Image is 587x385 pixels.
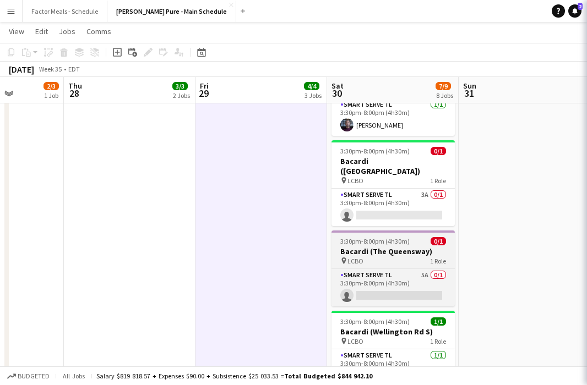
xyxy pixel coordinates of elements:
[461,87,476,100] span: 31
[578,3,583,10] span: 2
[331,189,455,226] app-card-role: Smart Serve TL3A0/13:30pm-8:00pm (4h30m)
[35,26,48,36] span: Edit
[304,82,319,90] span: 4/4
[330,87,344,100] span: 30
[18,372,50,380] span: Budgeted
[331,246,455,256] h3: Bacardi (The Queensway)
[67,87,82,100] span: 28
[82,24,116,38] a: Comms
[331,327,455,337] h3: Bacardi (Wellington Rd S)
[284,372,372,380] span: Total Budgeted $844 942.10
[200,81,209,91] span: Fri
[173,91,190,100] div: 2 Jobs
[4,24,29,38] a: View
[431,237,446,245] span: 0/1
[172,82,188,90] span: 3/3
[9,64,34,75] div: [DATE]
[331,98,455,136] app-card-role: Smart Serve TL1/13:30pm-8:00pm (4h30m)[PERSON_NAME]
[331,81,344,91] span: Sat
[198,87,209,100] span: 29
[331,230,455,306] app-job-card: 3:30pm-8:00pm (4h30m)0/1Bacardi (The Queensway) LCBO1 RoleSmart Serve TL5A0/13:30pm-8:00pm (4h30m)
[44,82,59,90] span: 2/3
[431,147,446,155] span: 0/1
[436,82,451,90] span: 7/9
[31,24,52,38] a: Edit
[68,65,80,73] div: EDT
[68,81,82,91] span: Thu
[23,1,107,22] button: Factor Meals - Schedule
[568,4,581,18] a: 2
[340,237,410,245] span: 3:30pm-8:00pm (4h30m)
[463,81,476,91] span: Sun
[59,26,75,36] span: Jobs
[430,337,446,345] span: 1 Role
[86,26,111,36] span: Comms
[331,156,455,176] h3: Bacardi ([GEOGRAPHIC_DATA])
[431,317,446,326] span: 1/1
[331,140,455,226] app-job-card: 3:30pm-8:00pm (4h30m)0/1Bacardi ([GEOGRAPHIC_DATA]) LCBO1 RoleSmart Serve TL3A0/13:30pm-8:00pm (4...
[61,372,87,380] span: All jobs
[340,317,410,326] span: 3:30pm-8:00pm (4h30m)
[430,257,446,265] span: 1 Role
[331,269,455,306] app-card-role: Smart Serve TL5A0/13:30pm-8:00pm (4h30m)
[347,177,363,185] span: LCBO
[107,1,236,22] button: [PERSON_NAME] Pure - Main Schedule
[96,372,372,380] div: Salary $819 818.57 + Expenses $90.00 + Subsistence $25 033.53 =
[6,370,51,382] button: Budgeted
[55,24,80,38] a: Jobs
[347,257,363,265] span: LCBO
[9,26,24,36] span: View
[430,177,446,185] span: 1 Role
[347,337,363,345] span: LCBO
[436,91,453,100] div: 8 Jobs
[305,91,322,100] div: 3 Jobs
[340,147,410,155] span: 3:30pm-8:00pm (4h30m)
[44,91,58,100] div: 1 Job
[36,65,64,73] span: Week 35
